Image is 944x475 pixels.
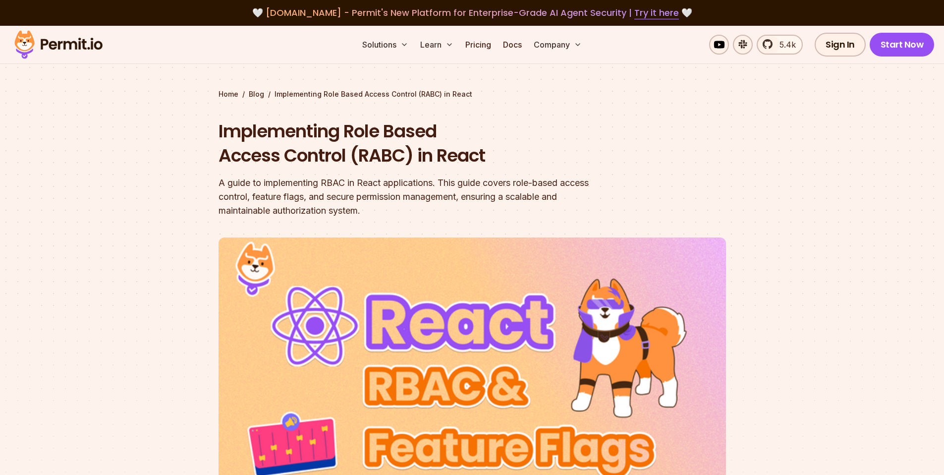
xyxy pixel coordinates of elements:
[870,33,935,57] a: Start Now
[219,89,238,99] a: Home
[219,119,599,168] h1: Implementing Role Based Access Control (RABC) in React
[461,35,495,55] a: Pricing
[266,6,679,19] span: [DOMAIN_NAME] - Permit's New Platform for Enterprise-Grade AI Agent Security |
[634,6,679,19] a: Try it here
[10,28,107,61] img: Permit logo
[358,35,412,55] button: Solutions
[219,176,599,218] div: A guide to implementing RBAC in React applications. This guide covers role-based access control, ...
[530,35,586,55] button: Company
[815,33,866,57] a: Sign In
[24,6,920,20] div: 🤍 🤍
[774,39,796,51] span: 5.4k
[219,89,726,99] div: / /
[249,89,264,99] a: Blog
[499,35,526,55] a: Docs
[757,35,803,55] a: 5.4k
[416,35,457,55] button: Learn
